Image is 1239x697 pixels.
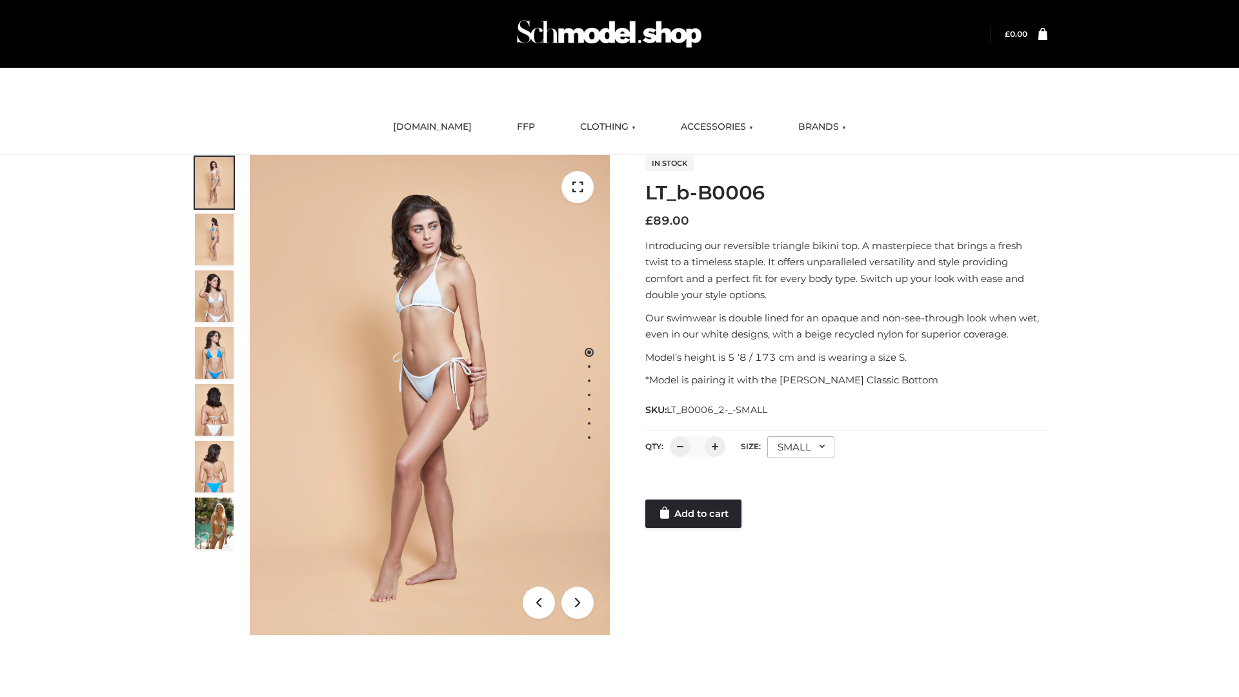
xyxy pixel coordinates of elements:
[570,113,645,141] a: CLOTHING
[645,237,1047,303] p: Introducing our reversible triangle bikini top. A masterpiece that brings a fresh twist to a time...
[195,384,234,436] img: ArielClassicBikiniTop_CloudNine_AzureSky_OW114ECO_7-scaled.jpg
[645,372,1047,389] p: *Model is pairing it with the [PERSON_NAME] Classic Bottom
[195,498,234,549] img: Arieltop_CloudNine_AzureSky2.jpg
[195,327,234,379] img: ArielClassicBikiniTop_CloudNine_AzureSky_OW114ECO_4-scaled.jpg
[645,156,694,171] span: In stock
[1005,29,1027,39] a: £0.00
[1005,29,1010,39] span: £
[671,113,763,141] a: ACCESSORIES
[741,441,761,451] label: Size:
[195,270,234,322] img: ArielClassicBikiniTop_CloudNine_AzureSky_OW114ECO_3-scaled.jpg
[645,349,1047,366] p: Model’s height is 5 ‘8 / 173 cm and is wearing a size S.
[250,155,610,635] img: ArielClassicBikiniTop_CloudNine_AzureSky_OW114ECO_1
[789,113,856,141] a: BRANDS
[667,404,767,416] span: LT_B0006_2-_-SMALL
[507,113,545,141] a: FFP
[383,113,481,141] a: [DOMAIN_NAME]
[645,441,663,451] label: QTY:
[512,8,706,59] img: Schmodel Admin 964
[767,436,834,458] div: SMALL
[1005,29,1027,39] bdi: 0.00
[195,441,234,492] img: ArielClassicBikiniTop_CloudNine_AzureSky_OW114ECO_8-scaled.jpg
[645,500,741,528] a: Add to cart
[645,214,689,228] bdi: 89.00
[195,214,234,265] img: ArielClassicBikiniTop_CloudNine_AzureSky_OW114ECO_2-scaled.jpg
[645,214,653,228] span: £
[645,310,1047,343] p: Our swimwear is double lined for an opaque and non-see-through look when wet, even in our white d...
[195,157,234,208] img: ArielClassicBikiniTop_CloudNine_AzureSky_OW114ECO_1-scaled.jpg
[645,181,1047,205] h1: LT_b-B0006
[645,402,769,418] span: SKU:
